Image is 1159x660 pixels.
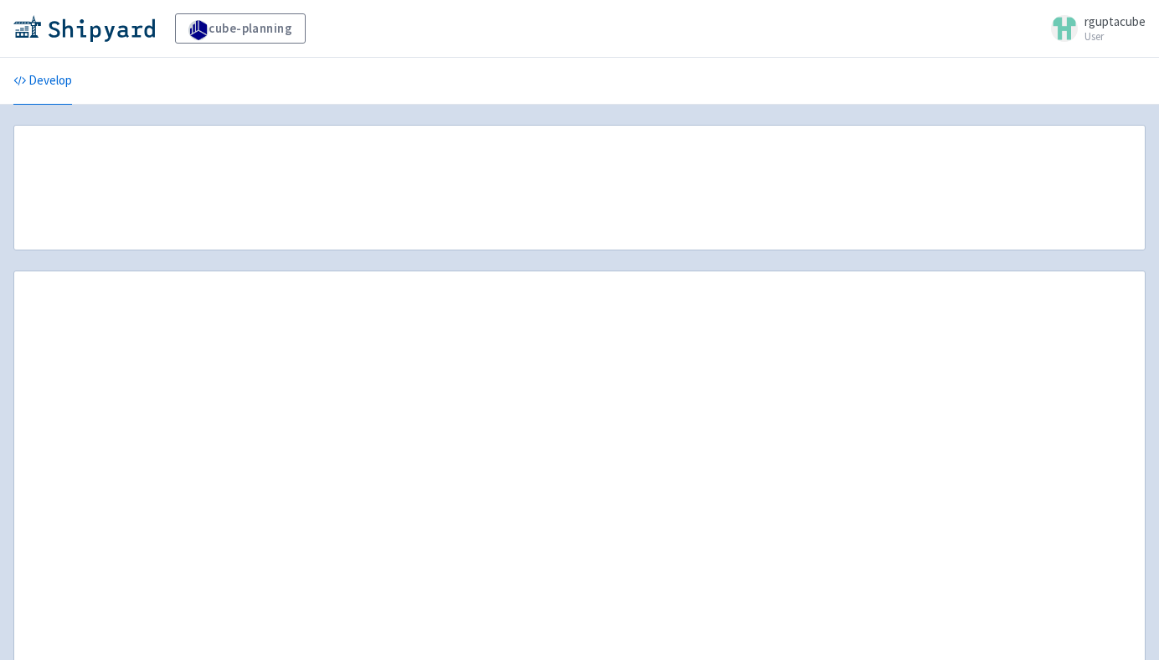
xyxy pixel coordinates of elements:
[1084,13,1146,29] span: rguptacube
[13,15,155,42] img: Shipyard logo
[1084,31,1146,42] small: User
[175,13,306,44] a: cube-planning
[13,58,72,105] a: Develop
[1041,15,1146,42] a: rguptacube User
